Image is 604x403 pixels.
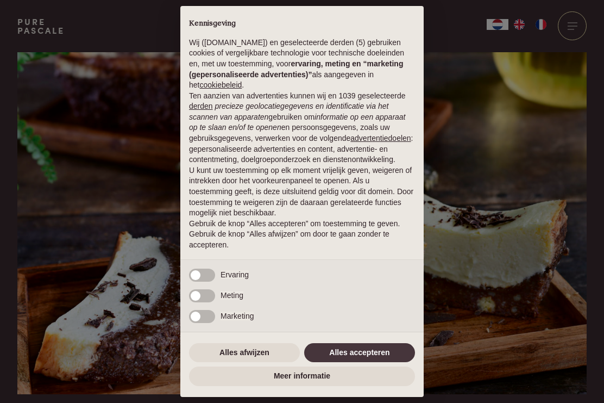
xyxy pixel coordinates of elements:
button: derden [189,101,213,112]
p: Gebruik de knop “Alles accepteren” om toestemming te geven. Gebruik de knop “Alles afwijzen” om d... [189,219,415,251]
button: Alles accepteren [304,343,415,363]
a: cookiebeleid [199,80,242,89]
h2: Kennisgeving [189,19,415,29]
p: Wij ([DOMAIN_NAME]) en geselecteerde derden (5) gebruiken cookies of vergelijkbare technologie vo... [189,38,415,91]
em: precieze geolocatiegegevens en identificatie via het scannen van apparaten [189,102,388,121]
em: informatie op een apparaat op te slaan en/of te openen [189,113,406,132]
p: U kunt uw toestemming op elk moment vrijelijk geven, weigeren of intrekken door het voorkeurenpan... [189,165,415,219]
span: Meting [221,291,243,300]
strong: ervaring, meting en “marketing (gepersonaliseerde advertenties)” [189,59,403,79]
span: Marketing [221,312,254,320]
button: Alles afwijzen [189,343,300,363]
p: Ten aanzien van advertenties kunnen wij en 1039 geselecteerde gebruiken om en persoonsgegevens, z... [189,91,415,165]
button: Meer informatie [189,367,415,386]
span: Ervaring [221,270,249,279]
button: advertentiedoelen [350,133,411,144]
